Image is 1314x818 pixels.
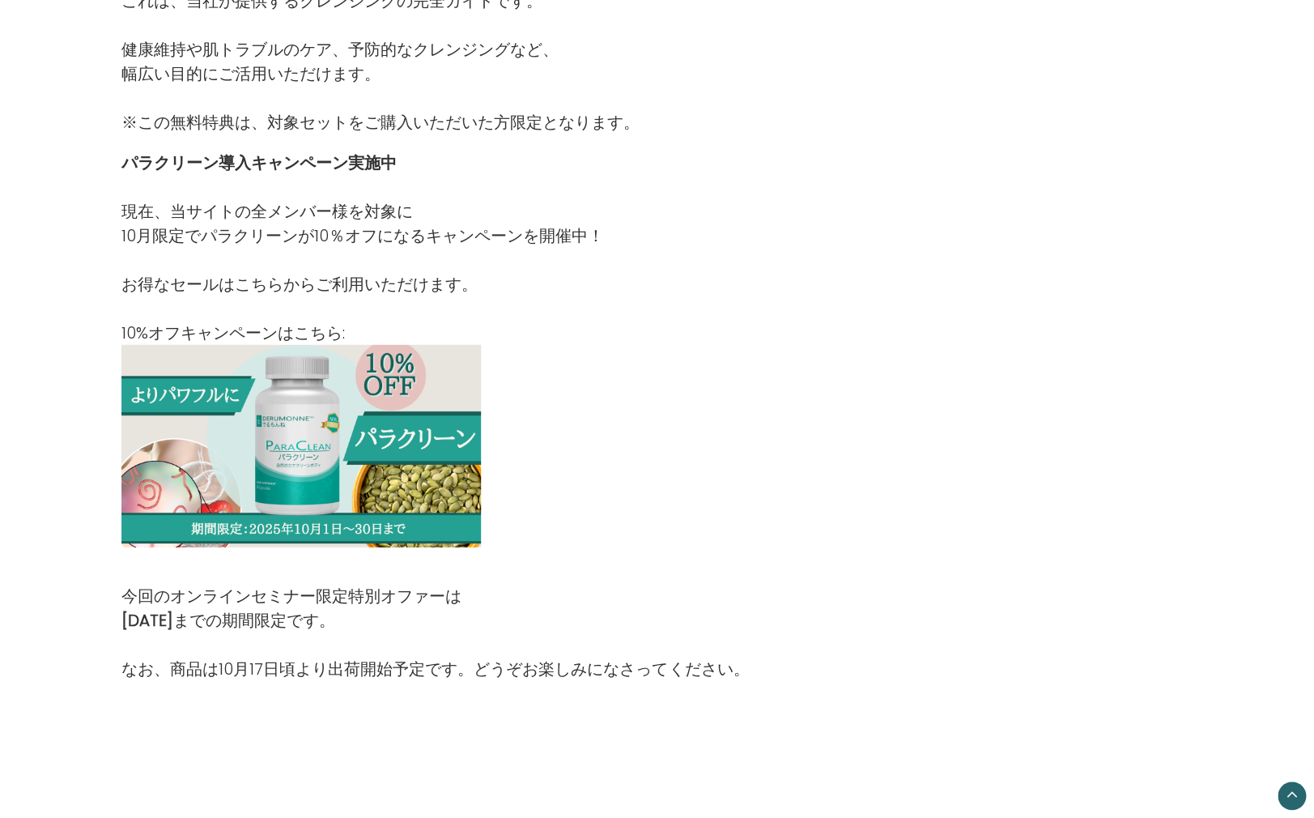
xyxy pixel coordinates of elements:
p: 今回のオンラインセミナー限定特別オファーは までの期間限定です。 [121,584,749,633]
p: なお、商品は10月17日頃より出荷開始予定です。どうぞお楽しみになさってください。 [121,657,749,681]
strong: パラクリーン導入キャンペーン実施中 [121,151,397,174]
strong: [DATE] [121,609,173,632]
p: 現在、当サイトの全メンバー様を対象に 10月限定でパラクリーンが10％オフになるキャンペーンを開催中！ [121,199,604,248]
p: 健康維持や肌トラブルのケア、予防的なクレンジングなど、 幅広い目的にご活用いただけます。 [121,13,640,86]
p: ※この無料特典は、対象セットをご購入いただいた方限定となります。 [121,110,640,134]
p: お得なセールはこちらからご利用いただけます。 [121,272,604,296]
p: 10%オフキャンペーンはこちら: [121,321,604,345]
